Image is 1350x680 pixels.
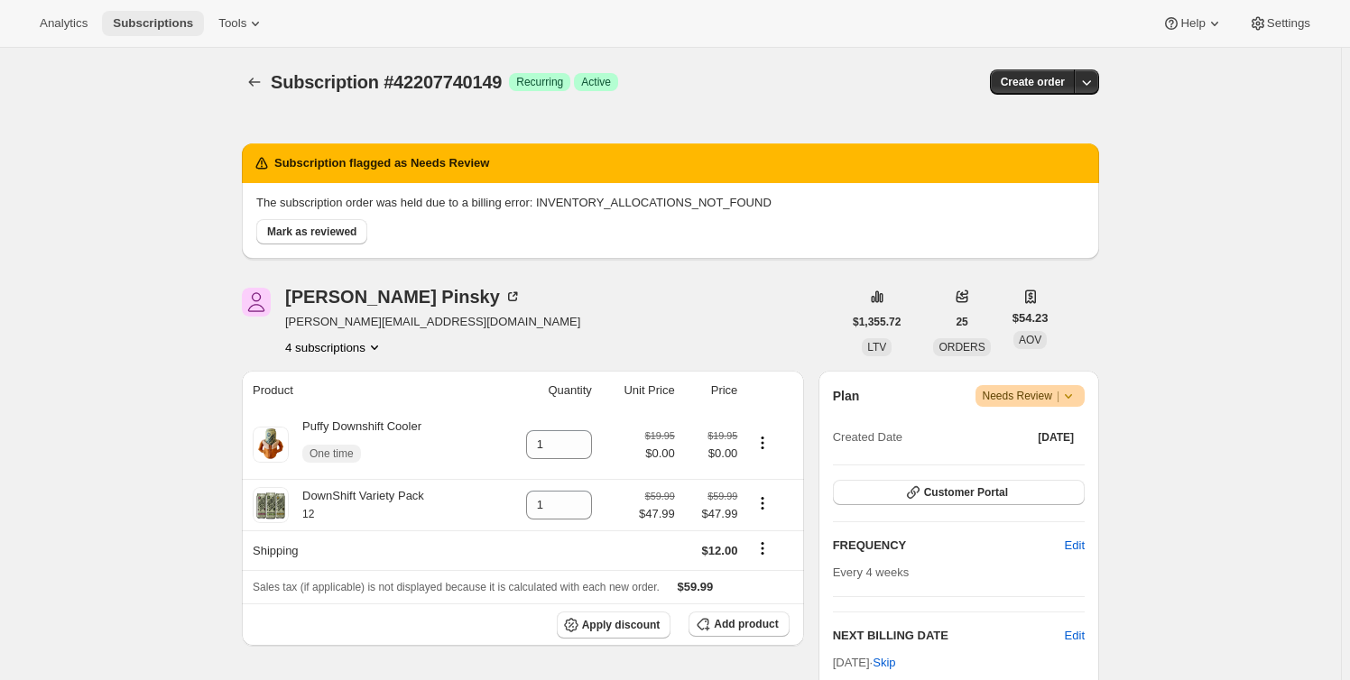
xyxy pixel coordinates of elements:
[310,446,354,461] span: One time
[833,428,902,446] span: Created Date
[680,371,744,410] th: Price
[645,491,675,501] small: $59.99
[253,487,289,523] img: product img
[702,544,738,557] span: $12.00
[256,219,367,244] button: Mark as reviewed
[1151,11,1234,36] button: Help
[924,485,1008,500] span: Customer Portal
[689,611,789,637] button: Add product
[945,309,978,335] button: 25
[557,611,671,639] button: Apply discount
[678,580,714,593] span: $59.99
[707,491,737,501] small: $59.99
[581,75,611,89] span: Active
[302,508,314,520] small: 12
[873,654,895,672] span: Skip
[714,617,778,631] span: Add product
[1065,627,1085,645] button: Edit
[956,315,967,329] span: 25
[853,315,901,329] span: $1,355.72
[645,445,675,463] span: $0.00
[686,445,738,463] span: $0.00
[842,309,911,335] button: $1,355.72
[289,418,421,472] div: Puffy Downshift Cooler
[748,538,777,558] button: Shipping actions
[1038,430,1074,445] span: [DATE]
[833,656,896,669] span: [DATE] ·
[1057,389,1059,403] span: |
[1267,16,1310,31] span: Settings
[1001,75,1065,89] span: Create order
[686,505,738,523] span: $47.99
[597,371,680,410] th: Unit Price
[1013,309,1049,327] span: $54.23
[833,627,1065,645] h2: NEXT BILLING DATE
[253,581,660,593] span: Sales tax (if applicable) is not displayed because it is calculated with each new order.
[939,341,985,354] span: ORDERS
[833,480,1085,505] button: Customer Portal
[833,537,1065,555] h2: FREQUENCY
[1180,16,1205,31] span: Help
[748,493,777,513] button: Product actions
[1065,537,1085,555] span: Edit
[242,288,271,317] span: Adam Pinsky
[862,648,906,677] button: Skip
[1054,531,1096,560] button: Edit
[495,371,597,410] th: Quantity
[983,387,1078,405] span: Needs Review
[289,487,424,523] div: DownShift Variety Pack
[516,75,563,89] span: Recurring
[707,430,737,441] small: $19.95
[1027,425,1085,450] button: [DATE]
[256,194,1085,212] p: The subscription order was held due to a billing error: INVENTORY_ALLOCATIONS_NOT_FOUND
[990,69,1076,95] button: Create order
[242,530,495,570] th: Shipping
[833,387,860,405] h2: Plan
[29,11,98,36] button: Analytics
[639,505,675,523] span: $47.99
[102,11,204,36] button: Subscriptions
[218,16,246,31] span: Tools
[285,313,580,331] span: [PERSON_NAME][EMAIL_ADDRESS][DOMAIN_NAME]
[271,72,502,92] span: Subscription #42207740149
[285,338,384,356] button: Product actions
[582,618,661,632] span: Apply discount
[208,11,275,36] button: Tools
[833,565,910,579] span: Every 4 weeks
[645,430,675,441] small: $19.95
[113,16,193,31] span: Subscriptions
[748,433,777,453] button: Product actions
[242,69,267,95] button: Subscriptions
[1019,334,1041,346] span: AOV
[40,16,88,31] span: Analytics
[285,288,522,306] div: [PERSON_NAME] Pinsky
[274,154,489,172] h2: Subscription flagged as Needs Review
[867,341,886,354] span: LTV
[267,225,356,239] span: Mark as reviewed
[1238,11,1321,36] button: Settings
[242,371,495,410] th: Product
